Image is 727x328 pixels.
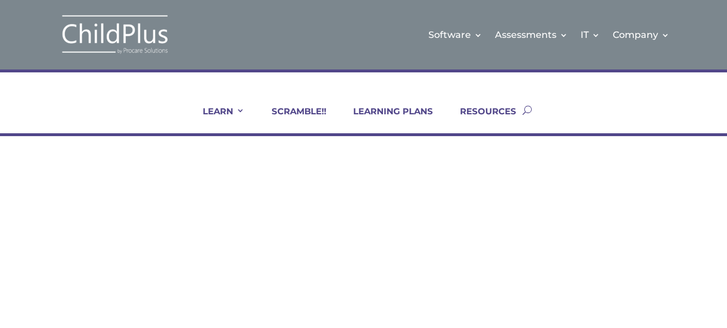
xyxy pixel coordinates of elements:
a: RESOURCES [446,106,516,133]
a: IT [581,11,600,58]
a: Software [428,11,482,58]
a: Assessments [495,11,568,58]
a: LEARNING PLANS [339,106,433,133]
a: SCRAMBLE!! [257,106,326,133]
a: LEARN [188,106,245,133]
a: Company [613,11,670,58]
